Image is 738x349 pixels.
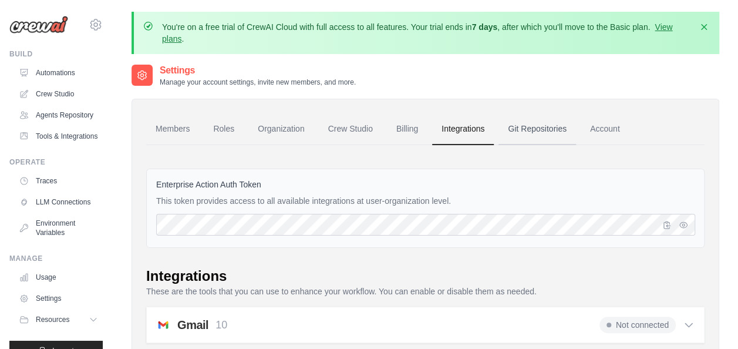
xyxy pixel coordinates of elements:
[319,113,382,145] a: Crew Studio
[14,172,103,190] a: Traces
[14,127,103,146] a: Tools & Integrations
[581,113,629,145] a: Account
[162,21,691,45] p: You're on a free trial of CrewAI Cloud with full access to all features. Your trial ends in , aft...
[215,317,227,333] p: 10
[248,113,314,145] a: Organization
[156,179,695,190] label: Enterprise Action Auth Token
[156,318,170,332] img: svg+xml;base64,PHN2ZyB4bWxucz0iaHR0cDovL3d3dy53My5vcmcvMjAwMC9zdmciIGFyaWEtbGFiZWw9IkdtYWlsIiB2aW...
[14,310,103,329] button: Resources
[599,317,676,333] span: Not connected
[9,49,103,59] div: Build
[160,78,356,87] p: Manage your account settings, invite new members, and more.
[160,63,356,78] h2: Settings
[498,113,576,145] a: Git Repositories
[14,289,103,308] a: Settings
[156,195,695,207] p: This token provides access to all available integrations at user-organization level.
[9,16,68,33] img: Logo
[204,113,244,145] a: Roles
[14,268,103,287] a: Usage
[14,193,103,212] a: LLM Connections
[471,22,497,32] strong: 7 days
[14,63,103,82] a: Automations
[14,106,103,125] a: Agents Repository
[14,85,103,103] a: Crew Studio
[9,254,103,263] div: Manage
[36,315,69,324] span: Resources
[146,113,199,145] a: Members
[432,113,494,145] a: Integrations
[387,113,427,145] a: Billing
[9,157,103,167] div: Operate
[146,286,705,297] p: These are the tools that you can use to enhance your workflow. You can enable or disable them as ...
[146,267,227,286] div: Integrations
[177,317,208,333] h2: Gmail
[14,214,103,242] a: Environment Variables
